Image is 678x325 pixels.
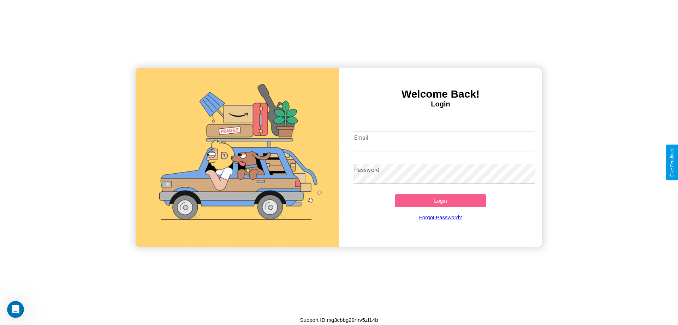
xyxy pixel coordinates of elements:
iframe: Intercom live chat [7,301,24,318]
h4: Login [339,100,542,108]
h3: Welcome Back! [339,88,542,100]
button: Login [395,194,486,207]
img: gif [136,68,339,247]
a: Forgot Password? [349,207,532,227]
p: Support ID: mg3cbbg29rfrv5zf14b [300,315,378,325]
div: Give Feedback [670,148,674,177]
